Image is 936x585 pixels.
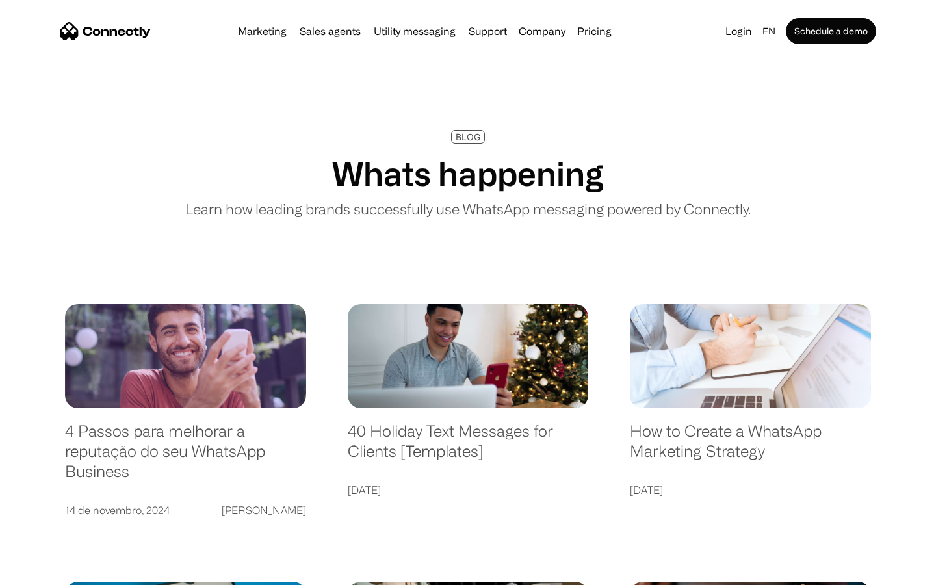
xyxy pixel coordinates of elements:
h1: Whats happening [332,154,604,193]
a: Schedule a demo [786,18,876,44]
div: 14 de novembro, 2024 [65,501,170,519]
a: Sales agents [294,26,366,36]
p: Learn how leading brands successfully use WhatsApp messaging powered by Connectly. [185,198,751,220]
a: Pricing [572,26,617,36]
a: How to Create a WhatsApp Marketing Strategy [630,421,871,474]
ul: Language list [26,562,78,580]
aside: Language selected: English [13,562,78,580]
div: [DATE] [348,481,381,499]
div: Company [519,22,565,40]
div: [DATE] [630,481,663,499]
a: 4 Passos para melhorar a reputação do seu WhatsApp Business [65,421,306,494]
a: 40 Holiday Text Messages for Clients [Templates] [348,421,589,474]
div: BLOG [456,132,480,142]
a: Support [463,26,512,36]
a: Marketing [233,26,292,36]
div: en [762,22,775,40]
div: [PERSON_NAME] [222,501,306,519]
a: Utility messaging [369,26,461,36]
a: Login [720,22,757,40]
